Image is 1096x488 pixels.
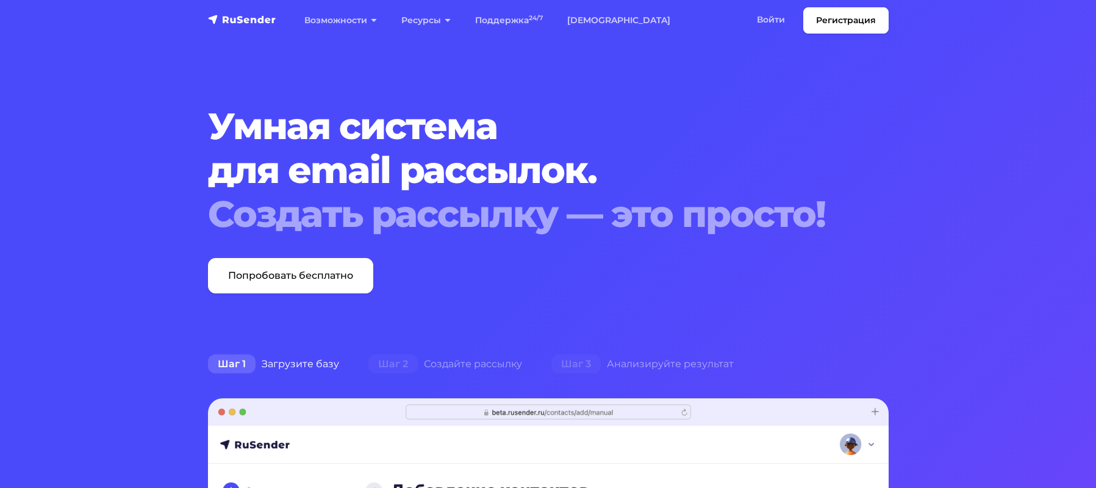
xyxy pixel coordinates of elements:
[555,8,682,33] a: [DEMOGRAPHIC_DATA]
[193,352,354,376] div: Загрузите базу
[208,354,256,374] span: Шаг 1
[292,8,389,33] a: Возможности
[537,352,748,376] div: Анализируйте результат
[745,7,797,32] a: Войти
[208,192,831,236] div: Создать рассылку — это просто!
[354,352,537,376] div: Создайте рассылку
[803,7,889,34] a: Регистрация
[529,14,543,22] sup: 24/7
[208,104,831,236] h1: Умная система для email рассылок.
[551,354,601,374] span: Шаг 3
[463,8,555,33] a: Поддержка24/7
[208,258,373,293] a: Попробовать бесплатно
[208,13,276,26] img: RuSender
[389,8,463,33] a: Ресурсы
[368,354,418,374] span: Шаг 2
